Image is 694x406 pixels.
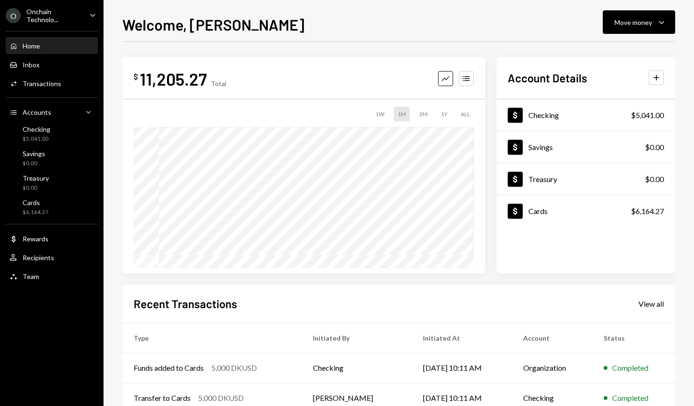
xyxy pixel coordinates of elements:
[23,150,45,158] div: Savings
[612,362,648,374] div: Completed
[23,125,50,133] div: Checking
[23,235,48,243] div: Rewards
[412,353,512,383] td: [DATE] 10:11 AM
[6,56,98,73] a: Inbox
[6,8,21,23] div: O
[496,131,675,163] a: Savings$0.00
[6,249,98,266] a: Recipients
[512,323,592,353] th: Account
[603,10,675,34] button: Move money
[134,392,191,404] div: Transfer to Cards
[496,99,675,131] a: Checking$5,041.00
[211,362,257,374] div: 5,000 DKUSD
[6,103,98,120] a: Accounts
[23,184,49,192] div: $0.00
[412,323,512,353] th: Initiated At
[638,298,664,309] a: View all
[23,61,40,69] div: Inbox
[612,392,648,404] div: Completed
[528,175,557,183] div: Treasury
[592,323,675,353] th: Status
[6,171,98,194] a: Treasury$0.00
[302,323,412,353] th: Initiated By
[23,80,61,88] div: Transactions
[134,296,237,311] h2: Recent Transactions
[122,15,304,34] h1: Welcome, [PERSON_NAME]
[512,353,592,383] td: Organization
[645,142,664,153] div: $0.00
[457,107,474,121] div: ALL
[23,254,54,262] div: Recipients
[26,8,82,24] div: Onchain Technolo...
[6,37,98,54] a: Home
[140,68,207,89] div: 11,205.27
[23,135,50,143] div: $5,041.00
[23,199,48,207] div: Cards
[394,107,410,121] div: 1M
[302,353,412,383] td: Checking
[6,268,98,285] a: Team
[631,206,664,217] div: $6,164.27
[631,110,664,121] div: $5,041.00
[645,174,664,185] div: $0.00
[134,362,204,374] div: Funds added to Cards
[415,107,431,121] div: 3M
[23,174,49,182] div: Treasury
[6,196,98,218] a: Cards$6,164.27
[23,272,39,280] div: Team
[528,111,559,119] div: Checking
[211,80,226,88] div: Total
[23,159,45,167] div: $0.00
[528,143,553,151] div: Savings
[614,17,652,27] div: Move money
[122,323,302,353] th: Type
[638,299,664,309] div: View all
[23,108,51,116] div: Accounts
[23,208,48,216] div: $6,164.27
[437,107,451,121] div: 1Y
[6,75,98,92] a: Transactions
[496,163,675,195] a: Treasury$0.00
[198,392,244,404] div: 5,000 DKUSD
[528,207,548,215] div: Cards
[6,147,98,169] a: Savings$0.00
[6,230,98,247] a: Rewards
[23,42,40,50] div: Home
[496,195,675,227] a: Cards$6,164.27
[508,70,587,86] h2: Account Details
[6,122,98,145] a: Checking$5,041.00
[372,107,388,121] div: 1W
[134,72,138,81] div: $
